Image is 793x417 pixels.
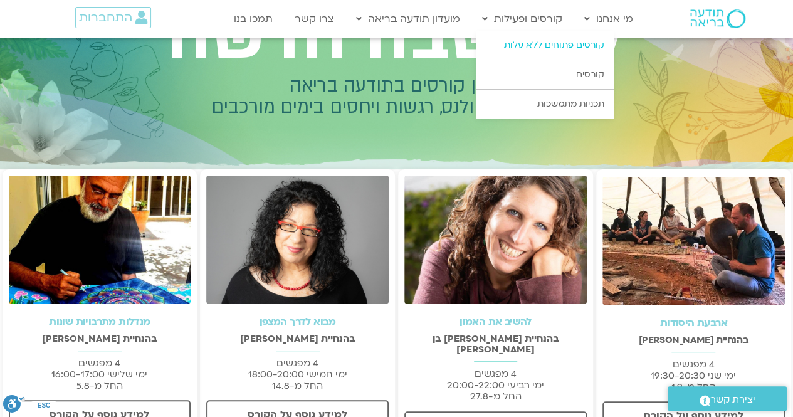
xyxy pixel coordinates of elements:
a: צרו קשר [288,7,340,31]
a: קורסים [476,60,614,89]
img: תודעה בריאה [690,9,745,28]
span: יצירת קשר [710,391,755,408]
a: תמכו בנו [228,7,279,31]
a: קורסים ופעילות [476,7,569,31]
p: 4 מפגשים ימי חמישי 18:00-20:00 החל מ-14.8 [206,357,389,391]
h2: בהנחיית [PERSON_NAME] בן [PERSON_NAME] [404,334,587,355]
a: יצירת קשר [668,386,787,411]
h2: בהנחיית [PERSON_NAME] [602,335,785,346]
h2: בהנחיית [PERSON_NAME] [206,334,389,344]
p: 4 מפגשים ימי שלישי 16:00-17:00 החל מ-5.8 [9,357,191,391]
a: מבוא לדרך המצפן [260,315,336,329]
a: קורסים פתוחים ללא עלות [476,31,614,60]
a: מי אנחנו [578,7,639,31]
a: ארבעת היסודות [660,316,727,330]
h2: מגוון קורסים בתודעה בריאה בנושאי מיינדפולנס, רגשות ויחסים בימים מורכבים [151,75,643,118]
span: התחברות [79,11,132,24]
a: תכניות מתמשכות [476,90,614,119]
p: 4 מפגשים ימי שני 19:30-20:30 [602,359,785,393]
a: התחברות [75,7,151,28]
a: מנדלות מתרבויות שונות [49,315,150,329]
h2: בהנחיית [PERSON_NAME] [9,334,191,344]
p: 4 מפגשים ימי רביעי 20:00-22:00 החל מ-27.8 [404,368,587,402]
a: מועדון תודעה בריאה [350,7,466,31]
a: להשיב את האמון [460,315,532,329]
